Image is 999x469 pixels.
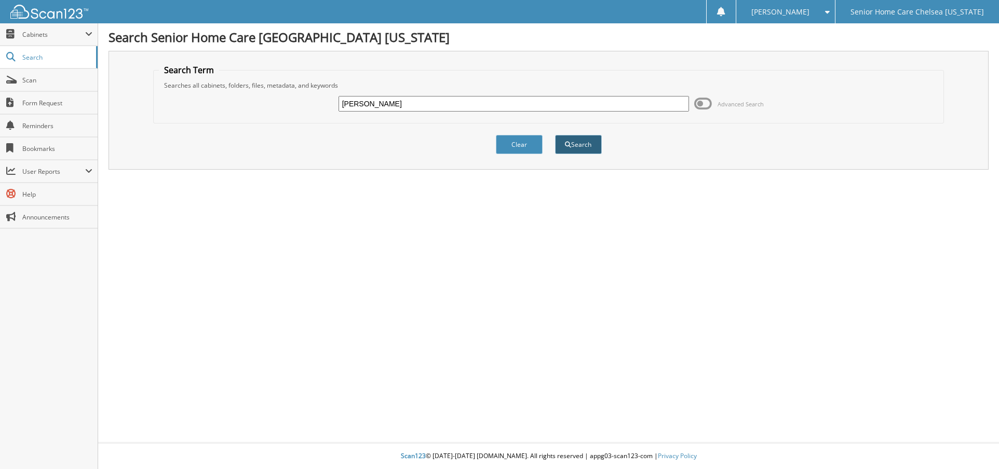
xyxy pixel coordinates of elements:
span: [PERSON_NAME] [751,9,809,15]
div: Searches all cabinets, folders, files, metadata, and keywords [159,81,939,90]
a: Privacy Policy [658,451,697,460]
span: Scan [22,76,92,85]
button: Clear [496,135,543,154]
button: Search [555,135,602,154]
span: Advanced Search [718,100,764,108]
span: Senior Home Care Chelsea [US_STATE] [851,9,984,15]
span: Search [22,53,91,62]
h1: Search Senior Home Care [GEOGRAPHIC_DATA] [US_STATE] [109,29,989,46]
legend: Search Term [159,64,219,76]
span: Reminders [22,121,92,130]
span: Announcements [22,213,92,222]
span: Cabinets [22,30,85,39]
span: Bookmarks [22,144,92,153]
span: Form Request [22,99,92,107]
span: User Reports [22,167,85,176]
span: Scan123 [401,451,426,460]
iframe: Chat Widget [947,419,999,469]
span: Help [22,190,92,199]
div: © [DATE]-[DATE] [DOMAIN_NAME]. All rights reserved | appg03-scan123-com | [98,444,999,469]
img: scan123-logo-white.svg [10,5,88,19]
